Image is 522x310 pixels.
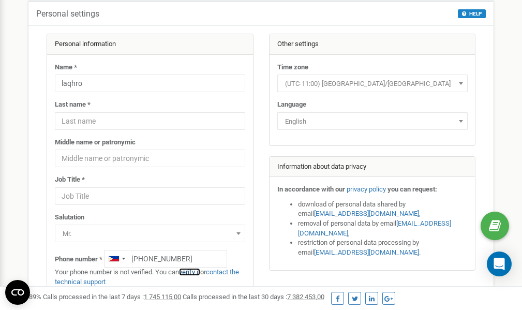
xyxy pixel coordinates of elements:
[298,219,468,238] li: removal of personal data by email ,
[287,293,324,301] u: 7 382 453,00
[55,268,245,287] p: Your phone number is not verified. You can or
[55,255,102,264] label: Phone number *
[487,252,512,276] div: Open Intercom Messenger
[314,248,419,256] a: [EMAIL_ADDRESS][DOMAIN_NAME]
[47,34,253,55] div: Personal information
[298,219,451,237] a: [EMAIL_ADDRESS][DOMAIN_NAME]
[55,75,245,92] input: Name
[270,34,475,55] div: Other settings
[55,112,245,130] input: Last name
[298,200,468,219] li: download of personal data shared by email ,
[104,250,227,268] input: +1-800-555-55-55
[277,100,306,110] label: Language
[43,293,181,301] span: Calls processed in the last 7 days :
[387,185,437,193] strong: you can request:
[314,210,419,217] a: [EMAIL_ADDRESS][DOMAIN_NAME]
[277,75,468,92] span: (UTC-11:00) Pacific/Midway
[277,185,345,193] strong: In accordance with our
[58,227,242,241] span: Mr.
[277,112,468,130] span: English
[281,77,464,91] span: (UTC-11:00) Pacific/Midway
[144,293,181,301] u: 1 745 115,00
[55,225,245,242] span: Mr.
[55,187,245,205] input: Job Title
[281,114,464,129] span: English
[55,100,91,110] label: Last name *
[55,138,136,147] label: Middle name or patronymic
[458,9,486,18] button: HELP
[347,185,386,193] a: privacy policy
[55,175,85,185] label: Job Title *
[270,157,475,178] div: Information about data privacy
[36,9,99,19] h5: Personal settings
[277,63,308,72] label: Time zone
[105,250,128,267] div: Telephone country code
[179,268,200,276] a: verify it
[55,268,239,286] a: contact the technical support
[55,150,245,167] input: Middle name or patronymic
[183,293,324,301] span: Calls processed in the last 30 days :
[55,63,77,72] label: Name *
[298,238,468,257] li: restriction of personal data processing by email .
[55,213,84,223] label: Salutation
[5,280,30,305] button: Open CMP widget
